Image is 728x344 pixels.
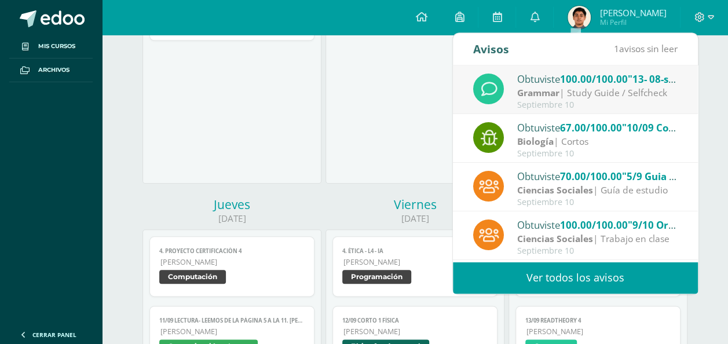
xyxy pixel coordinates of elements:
span: 4. Ética - L4 - IA [342,247,488,255]
span: 1 [614,42,619,55]
div: | Guía de estudio [517,184,678,197]
div: Obtuviste en [517,217,678,232]
a: Archivos [9,58,93,82]
span: 13/09 ReadTheory 4 [525,317,671,324]
span: Computación [159,270,226,284]
div: Jueves [142,196,321,213]
strong: Ciencias Sociales [517,184,593,196]
span: 70.00/100.00 [560,170,622,183]
span: "10/09 Corto 2" [622,121,696,134]
strong: Ciencias Sociales [517,232,593,245]
span: "5/9 Guia 1" [622,170,679,183]
a: 4. Proyecto Certificación 4[PERSON_NAME]Computación [149,236,314,297]
a: 4. Ética - L4 - IA[PERSON_NAME]Programación [332,236,497,297]
span: Mis cursos [38,42,75,51]
div: Obtuviste en [517,71,678,86]
img: d5477ca1a3f189a885c1b57d1d09bc4b.png [568,6,591,29]
span: [PERSON_NAME] [599,7,666,19]
span: [PERSON_NAME] [343,257,488,267]
span: 100.00/100.00 [560,218,628,232]
span: Cerrar panel [32,331,76,339]
div: Obtuviste en [517,169,678,184]
span: 11/09 LECTURA- Leemos de la página 5 a la 11. [PERSON_NAME]. La descubridora del radio [159,317,305,324]
span: 4. Proyecto Certificación 4 [159,247,305,255]
a: Mis cursos [9,35,93,58]
div: Septiembre 10 [517,197,678,207]
div: Avisos [473,33,509,65]
span: Mi Perfil [599,17,666,27]
span: [PERSON_NAME] [160,257,305,267]
span: 67.00/100.00 [560,121,622,134]
div: Obtuviste en [517,120,678,135]
div: [DATE] [142,213,321,225]
div: Septiembre 10 [517,100,678,110]
span: 100.00/100.00 [560,72,628,86]
span: [PERSON_NAME] [343,327,488,336]
div: | Trabajo en clase [517,232,678,246]
span: [PERSON_NAME] [160,327,305,336]
div: | Study Guide / Selfcheck [517,86,678,100]
strong: Grammar [517,86,559,99]
div: Septiembre 10 [517,246,678,256]
div: Septiembre 10 [517,149,678,159]
span: Archivos [38,65,69,75]
a: Ver todos los avisos [453,262,698,294]
strong: Biología [517,135,554,148]
span: 12/09 Corto 1 Física [342,317,488,324]
span: Programación [342,270,411,284]
div: [DATE] [325,213,504,225]
div: Viernes [325,196,504,213]
span: avisos sin leer [614,42,678,55]
span: [PERSON_NAME] [526,327,671,336]
div: | Cortos [517,135,678,148]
